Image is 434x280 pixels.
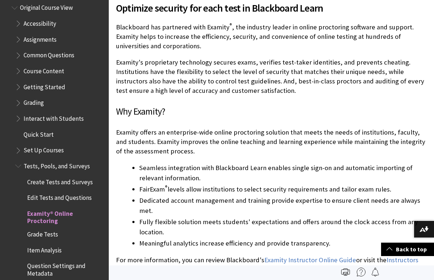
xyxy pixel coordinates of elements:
a: Examity Instructor Online Guide [264,256,356,264]
span: Edit Tests and Questions [27,192,92,202]
span: Question Settings and Metadata [27,260,104,277]
li: Meaningful analytics increase efficiency and provide transparency. [139,238,427,248]
img: Follow this page [371,268,380,276]
span: Common Questions [24,49,74,59]
p: Examity's proprietary technology secures exams, verifies test-taker identities, and prevents chea... [116,58,427,96]
span: Create Tests and Surveys [27,176,93,186]
span: Optimize security for each test in Blackboard Learn [116,0,427,16]
li: Dedicated account management and training provide expertise to ensure client needs are always met. [139,195,427,216]
img: Print [341,268,350,276]
span: Grading [24,97,44,107]
span: Examity® Online Proctoring [27,207,104,225]
li: FairExam levels allow institutions to select security requirements and tailor exam rules. [139,184,427,194]
span: Interact with Students [24,112,84,122]
span: Assignments [24,33,57,43]
span: Course Content [24,65,64,75]
p: For more information, you can review Blackboard's or visit the . [116,255,427,274]
span: Set Up Courses [24,144,64,154]
li: Fully flexible solution meets students' expectations and offers around the clock access from any ... [139,217,427,237]
img: More help [357,268,365,276]
span: Grade Tests [27,228,58,238]
sup: ® [230,22,232,28]
span: Getting Started [24,81,65,91]
a: Back to top [381,243,434,256]
span: Tests, Pools, and Surveys [24,160,90,170]
span: Quick Start [24,128,54,138]
sup: ® [165,184,168,190]
span: Item Analysis [27,244,62,254]
p: Examity offers an enterprise-wide online proctoring solution that meets the needs of institutions... [116,128,427,156]
span: Accessibility [24,17,56,27]
p: Blackboard has partnered with Examity , the industry leader in online proctoring software and sup... [116,22,427,51]
span: Original Course View [20,2,73,12]
li: Seamless integration with Blackboard Learn enables single sign-on and automatic importing of rele... [139,163,427,183]
h3: Why Examity? [116,105,427,119]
